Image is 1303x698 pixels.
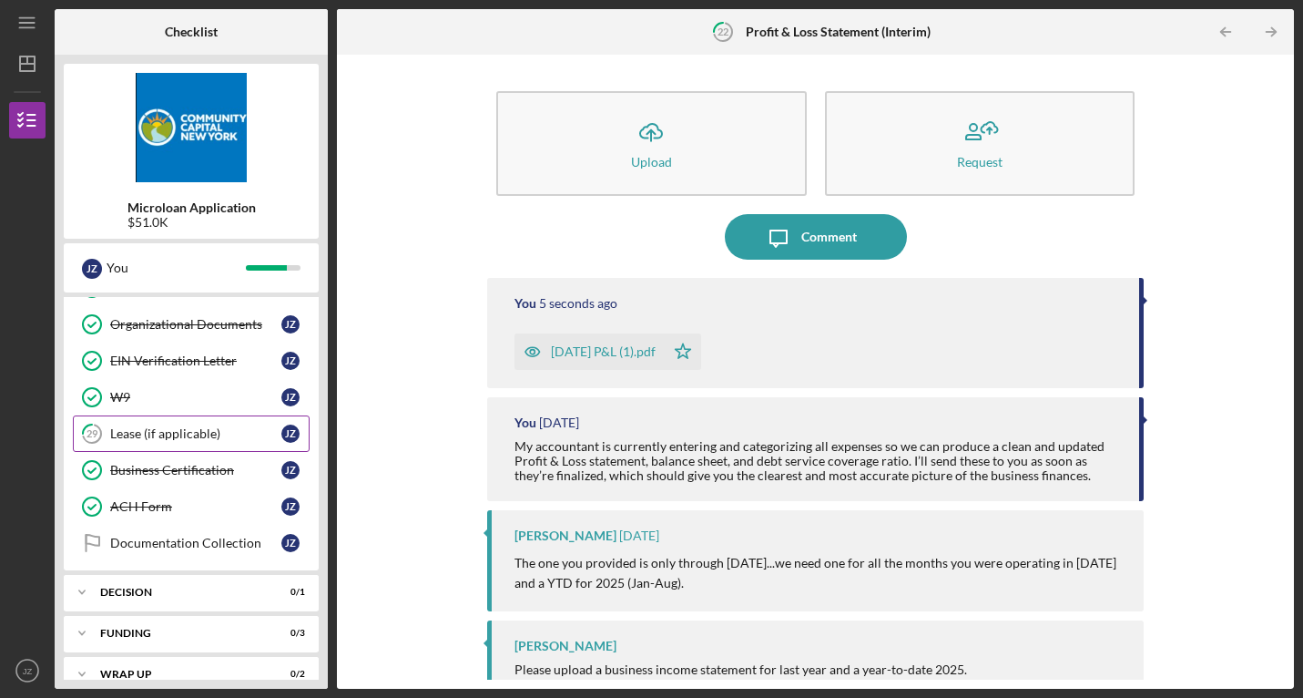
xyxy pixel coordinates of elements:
div: Decision [100,587,260,598]
div: J Z [281,498,300,516]
div: Funding [100,628,260,639]
div: 0 / 1 [272,587,305,598]
button: [DATE] P&L (1).pdf [514,334,701,370]
a: Documentation CollectionJZ [73,525,310,561]
div: ACH Form [110,499,281,514]
div: EIN Verification Letter [110,354,281,368]
time: 2025-08-04 21:52 [619,529,659,543]
div: J Z [281,388,300,406]
tspan: 22 [718,26,728,37]
div: $51.0K [127,215,256,230]
button: Upload [496,91,807,196]
text: JZ [23,666,33,676]
a: W9JZ [73,379,310,416]
div: My accountant is currently entering and categorizing all expenses so we can produce a clean and u... [514,439,1122,483]
div: J Z [281,425,300,443]
div: W9 [110,390,281,405]
div: Request [957,155,1003,169]
div: J Z [82,259,102,279]
div: You [514,416,536,430]
div: J Z [281,461,300,479]
div: Comment [801,214,857,260]
button: Request [825,91,1135,196]
div: 0 / 3 [272,628,305,639]
div: You [514,296,536,311]
div: Business Certification [110,463,281,477]
div: 0 / 2 [272,669,305,680]
div: Documentation Collection [110,536,281,550]
div: [DATE] P&L (1).pdf [551,344,656,359]
b: Checklist [165,25,218,39]
a: ACH FormJZ [73,488,310,525]
b: Microloan Application [127,200,256,215]
div: Organizational Documents [110,317,281,332]
div: Lease (if applicable) [110,426,281,441]
div: Wrap up [100,669,260,680]
time: 2025-08-10 02:10 [539,416,579,430]
div: Upload [631,155,672,169]
div: [PERSON_NAME] [514,639,616,653]
img: Product logo [64,73,319,182]
div: J Z [281,315,300,334]
button: JZ [9,652,46,689]
a: Organizational DocumentsJZ [73,306,310,343]
b: Profit & Loss Statement (Interim) [746,25,931,39]
div: You [107,252,246,283]
div: [PERSON_NAME] [514,529,616,543]
button: Comment [725,214,907,260]
time: 2025-08-18 19:59 [539,296,617,311]
p: The one you provided is only through [DATE]...we need one for all the months you were operating i... [514,553,1126,594]
div: J Z [281,534,300,552]
div: J Z [281,352,300,370]
a: Business CertificationJZ [73,452,310,488]
a: 29Lease (if applicable)JZ [73,416,310,452]
a: EIN Verification LetterJZ [73,343,310,379]
tspan: 29 [87,428,98,440]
